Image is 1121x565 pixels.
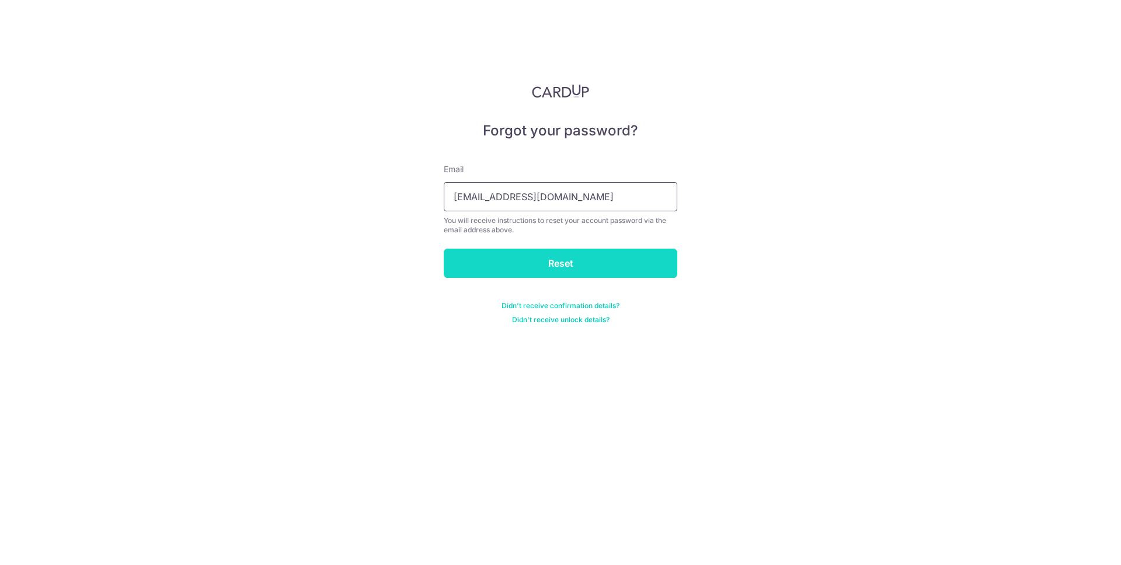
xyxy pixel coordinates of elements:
[444,121,677,140] h5: Forgot your password?
[502,301,619,311] a: Didn't receive confirmation details?
[532,84,589,98] img: CardUp Logo
[444,216,677,235] div: You will receive instructions to reset your account password via the email address above.
[444,249,677,278] input: Reset
[512,315,610,325] a: Didn't receive unlock details?
[444,182,677,211] input: Enter your Email
[444,163,464,175] label: Email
